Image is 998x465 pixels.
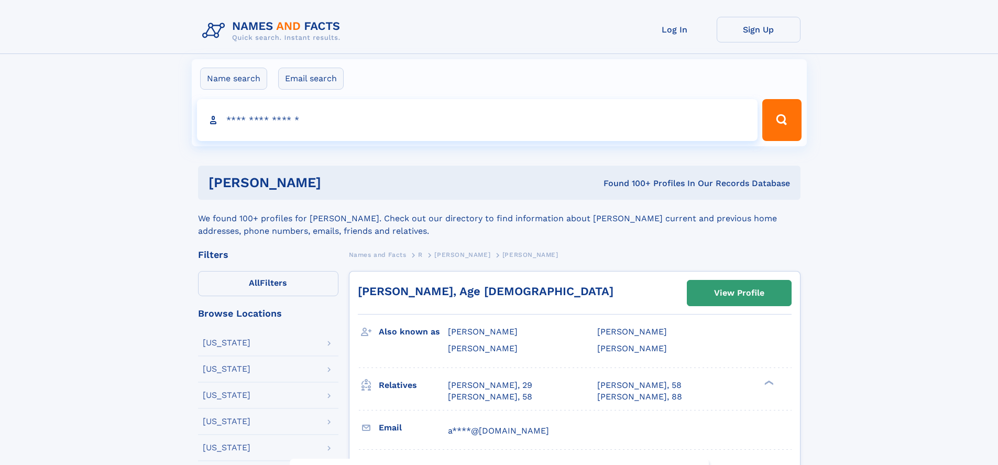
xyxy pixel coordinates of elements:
[379,419,448,437] h3: Email
[597,380,682,391] a: [PERSON_NAME], 58
[249,278,260,288] span: All
[198,309,338,318] div: Browse Locations
[198,200,800,237] div: We found 100+ profiles for [PERSON_NAME]. Check out our directory to find information about [PERS...
[198,17,349,45] img: Logo Names and Facts
[448,380,532,391] a: [PERSON_NAME], 29
[762,379,774,386] div: ❯
[278,68,344,90] label: Email search
[203,365,250,373] div: [US_STATE]
[714,281,764,305] div: View Profile
[597,327,667,337] span: [PERSON_NAME]
[198,250,338,259] div: Filters
[358,285,613,298] a: [PERSON_NAME], Age [DEMOGRAPHIC_DATA]
[462,178,790,189] div: Found 100+ Profiles In Our Records Database
[762,99,801,141] button: Search Button
[418,251,423,258] span: R
[687,280,791,306] a: View Profile
[448,391,532,403] a: [PERSON_NAME], 58
[597,391,682,403] a: [PERSON_NAME], 88
[203,444,250,452] div: [US_STATE]
[209,176,463,189] h1: [PERSON_NAME]
[717,17,800,42] a: Sign Up
[434,251,490,258] span: [PERSON_NAME]
[203,391,250,399] div: [US_STATE]
[203,417,250,426] div: [US_STATE]
[200,68,267,90] label: Name search
[379,323,448,341] h3: Also known as
[448,343,518,353] span: [PERSON_NAME]
[379,376,448,394] h3: Relatives
[502,251,558,258] span: [PERSON_NAME]
[197,99,758,141] input: search input
[418,248,423,261] a: R
[203,339,250,347] div: [US_STATE]
[434,248,490,261] a: [PERSON_NAME]
[198,271,338,296] label: Filters
[597,343,667,353] span: [PERSON_NAME]
[448,327,518,337] span: [PERSON_NAME]
[349,248,407,261] a: Names and Facts
[633,17,717,42] a: Log In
